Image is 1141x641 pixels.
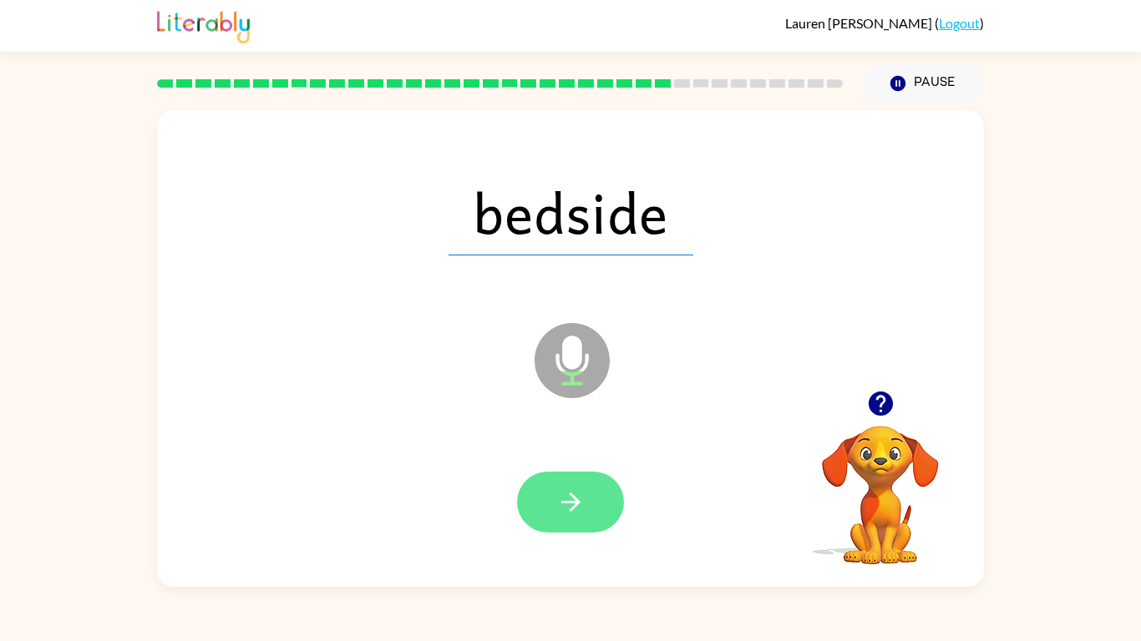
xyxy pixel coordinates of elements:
div: ( ) [785,15,984,31]
button: Pause [863,64,984,103]
a: Logout [939,15,980,31]
video: Your browser must support playing .mp4 files to use Literably. Please try using another browser. [797,400,964,567]
span: Lauren [PERSON_NAME] [785,15,935,31]
img: Literably [157,7,250,43]
span: bedside [449,169,693,255]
